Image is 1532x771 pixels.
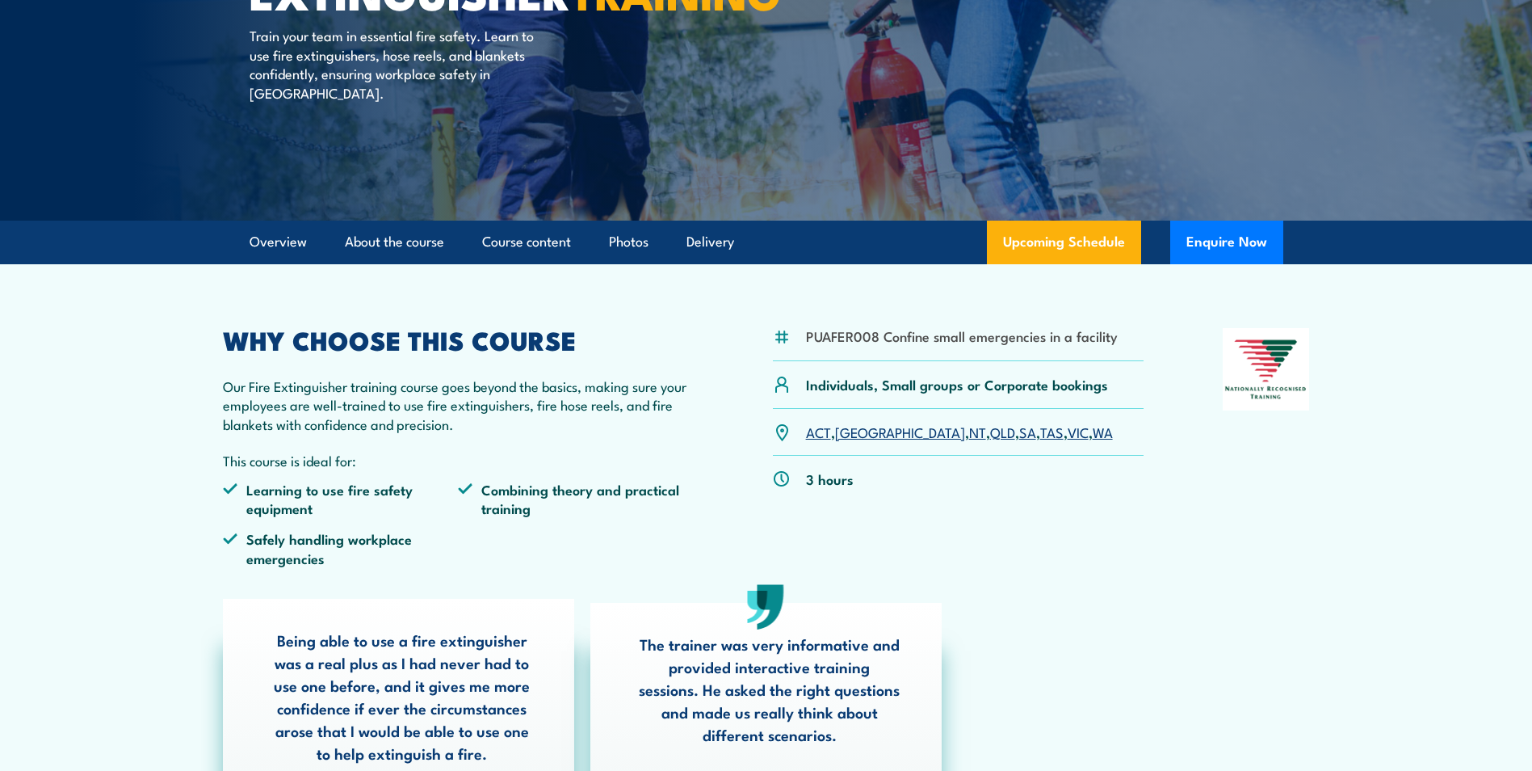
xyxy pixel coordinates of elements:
[987,221,1141,264] a: Upcoming Schedule
[1068,422,1089,441] a: VIC
[686,221,734,263] a: Delivery
[835,422,965,441] a: [GEOGRAPHIC_DATA]
[609,221,648,263] a: Photos
[271,629,534,765] p: Being able to use a fire extinguisher was a real plus as I had never had to use one before, and i...
[223,480,459,518] li: Learning to use fire safety equipment
[458,480,694,518] li: Combining theory and practical training
[1093,422,1113,441] a: WA
[250,26,544,102] p: Train your team in essential fire safety. Learn to use fire extinguishers, hose reels, and blanke...
[638,633,901,746] p: The trainer was very informative and provided interactive training sessions. He asked the right q...
[223,377,695,433] p: Our Fire Extinguisher training course goes beyond the basics, making sure your employees are well...
[223,529,459,567] li: Safely handling workplace emergencies
[969,422,986,441] a: NT
[223,451,695,470] p: This course is ideal for:
[1040,422,1064,441] a: TAS
[990,422,1015,441] a: QLD
[1019,422,1036,441] a: SA
[1170,221,1283,264] button: Enquire Now
[1223,328,1310,411] img: Nationally Recognised Training logo.
[345,221,444,263] a: About the course
[806,423,1113,441] p: , , , , , , ,
[223,328,695,351] h2: WHY CHOOSE THIS COURSE
[806,422,831,441] a: ACT
[806,470,854,488] p: 3 hours
[482,221,571,263] a: Course content
[250,221,307,263] a: Overview
[806,375,1108,394] p: Individuals, Small groups or Corporate bookings
[806,327,1118,345] li: PUAFER008 Confine small emergencies in a facility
